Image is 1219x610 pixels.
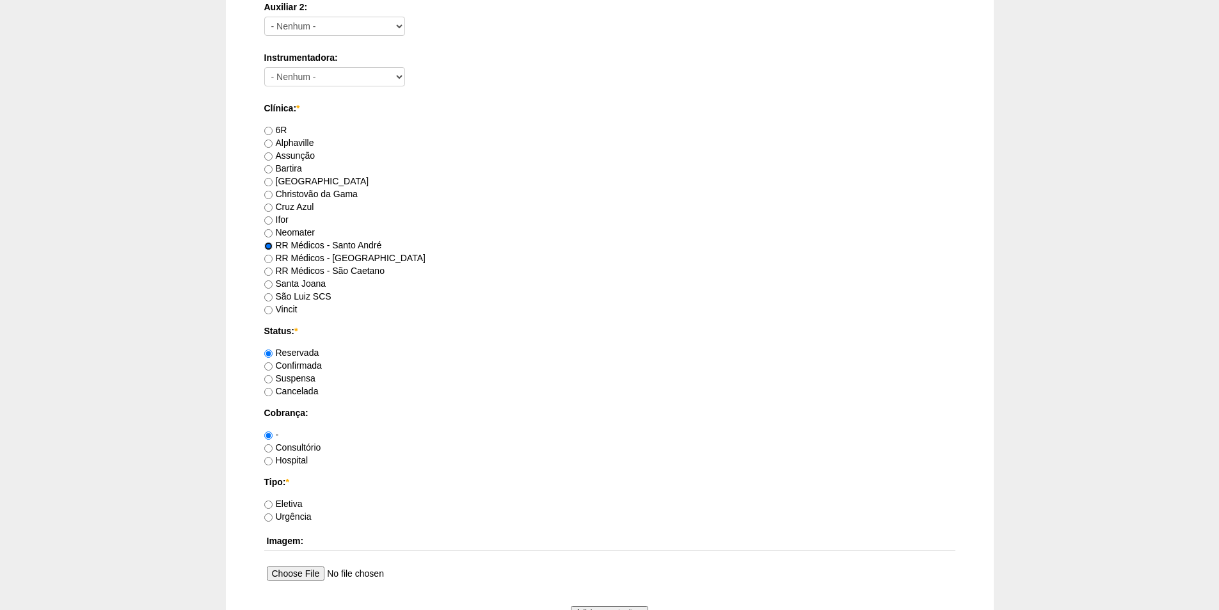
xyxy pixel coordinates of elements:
label: Clínica: [264,102,955,115]
label: Cancelada [264,386,319,396]
label: Christovão da Gama [264,189,358,199]
input: Cancelada [264,388,273,396]
input: Hospital [264,457,273,465]
input: Alphaville [264,140,273,148]
span: Este campo é obrigatório. [294,326,298,336]
input: Ifor [264,216,273,225]
label: - [264,429,279,440]
label: Reservada [264,348,319,358]
input: Christovão da Gama [264,191,273,199]
label: [GEOGRAPHIC_DATA] [264,176,369,186]
label: RR Médicos - Santo André [264,240,382,250]
label: RR Médicos - São Caetano [264,266,385,276]
label: Auxiliar 2: [264,1,955,13]
label: Cobrança: [264,406,955,419]
label: Tipo: [264,476,955,488]
span: Este campo é obrigatório. [296,103,299,113]
input: Consultório [264,444,273,453]
input: Cruz Azul [264,204,273,212]
label: Assunção [264,150,315,161]
label: Instrumentadora: [264,51,955,64]
input: Bartira [264,165,273,173]
input: Santa Joana [264,280,273,289]
label: Consultório [264,442,321,453]
span: Este campo é obrigatório. [285,477,289,487]
label: Urgência [264,511,312,522]
input: Suspensa [264,375,273,383]
input: Confirmada [264,362,273,371]
label: São Luiz SCS [264,291,331,301]
label: Status: [264,325,955,337]
input: Reservada [264,349,273,358]
input: Neomater [264,229,273,237]
input: RR Médicos - Santo André [264,242,273,250]
label: Alphaville [264,138,314,148]
label: Santa Joana [264,278,326,289]
label: Suspensa [264,373,315,383]
input: Urgência [264,513,273,522]
label: Ifor [264,214,289,225]
input: RR Médicos - São Caetano [264,268,273,276]
label: Eletiva [264,499,303,509]
label: Neomater [264,227,315,237]
input: São Luiz SCS [264,293,273,301]
label: RR Médicos - [GEOGRAPHIC_DATA] [264,253,426,263]
label: 6R [264,125,287,135]
input: Assunção [264,152,273,161]
label: Bartira [264,163,302,173]
input: 6R [264,127,273,135]
label: Confirmada [264,360,322,371]
th: Imagem: [264,532,955,550]
label: Hospital [264,455,308,465]
label: Cruz Azul [264,202,314,212]
input: Vincit [264,306,273,314]
input: Eletiva [264,501,273,509]
input: - [264,431,273,440]
input: [GEOGRAPHIC_DATA] [264,178,273,186]
input: RR Médicos - [GEOGRAPHIC_DATA] [264,255,273,263]
label: Vincit [264,304,298,314]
